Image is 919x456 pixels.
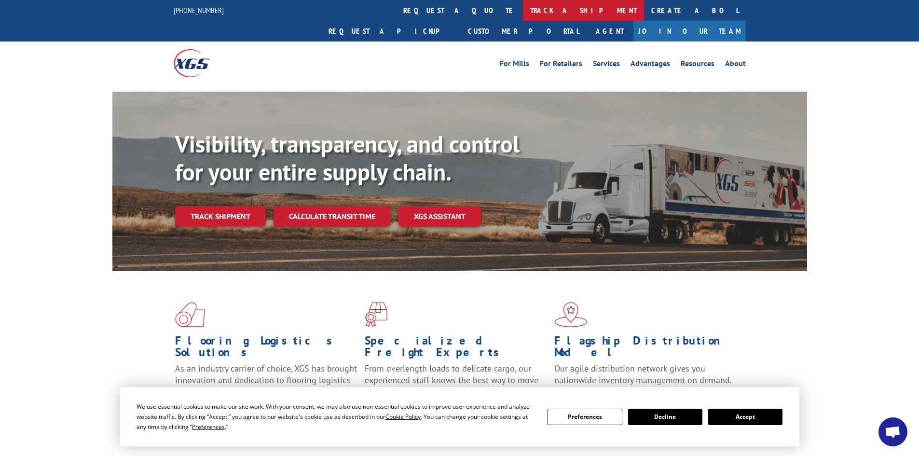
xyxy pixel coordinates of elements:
[633,21,746,41] a: Join Our Team
[365,335,547,363] h1: Specialized Freight Experts
[681,60,714,70] a: Resources
[708,409,782,425] button: Accept
[540,60,582,70] a: For Retailers
[175,302,205,327] img: xgs-icon-total-supply-chain-intelligence-red
[175,206,266,226] a: Track shipment
[586,21,633,41] a: Agent
[631,60,670,70] a: Advantages
[500,60,529,70] a: For Mills
[175,363,357,397] span: As an industry carrier of choice, XGS has brought innovation and dedication to flooring logistics...
[365,363,547,406] p: From overlength loads to delicate cargo, our experienced staff knows the best way to move your fr...
[554,363,732,386] span: Our agile distribution network gives you nationwide inventory management on demand.
[548,409,622,425] button: Preferences
[192,423,225,431] span: Preferences
[137,401,536,432] div: We use essential cookies to make our site work. With your consent, we may also use non-essential ...
[554,302,588,327] img: xgs-icon-flagship-distribution-model-red
[321,21,461,41] a: Request a pickup
[175,335,357,363] h1: Flooring Logistics Solutions
[593,60,620,70] a: Services
[174,5,224,15] a: [PHONE_NUMBER]
[725,60,746,70] a: About
[398,206,481,227] a: XGS ASSISTANT
[461,21,586,41] a: Customer Portal
[175,129,520,187] b: Visibility, transparency, and control for your entire supply chain.
[365,302,387,327] img: xgs-icon-focused-on-flooring-red
[120,387,799,446] div: Cookie Consent Prompt
[385,413,421,421] span: Cookie Policy
[554,335,737,363] h1: Flagship Distribution Model
[878,417,907,446] div: Open chat
[274,206,391,227] a: Calculate transit time
[628,409,702,425] button: Decline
